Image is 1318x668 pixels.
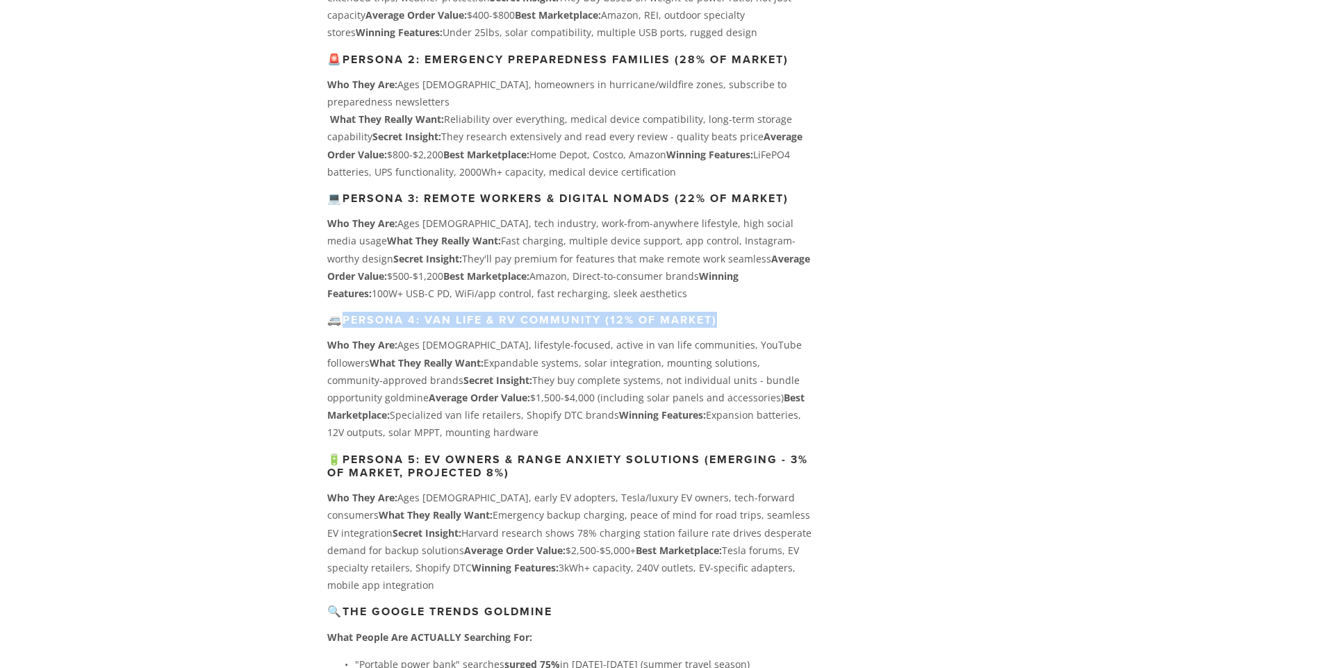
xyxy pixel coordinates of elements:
[379,508,493,521] strong: What They Really Want:
[327,338,397,351] strong: Who They Are:
[327,53,814,66] h3: 🚨
[619,408,706,421] strong: Winning Features:
[463,374,532,387] strong: Secret Insight:
[330,112,444,126] strong: What They Really Want:
[327,451,812,481] strong: Persona 5: EV Owners & Range Anxiety Solutions (Emerging - 3% of market, projected 8%)
[636,544,722,557] strong: Best Marketplace:
[327,491,397,504] strong: Who They Are:
[343,603,552,619] strong: The Google Trends Goldmine
[327,489,814,594] p: Ages [DEMOGRAPHIC_DATA], early EV adopters, Tesla/luxury EV owners, tech-forward consumers Emerge...
[327,76,814,181] p: Ages [DEMOGRAPHIC_DATA], homeowners in hurricane/wildfire zones, subscribe to preparedness newsle...
[327,217,397,230] strong: Who They Are:
[343,51,789,67] strong: Persona 2: Emergency Preparedness Families (28% of market)
[343,312,717,328] strong: Persona 4: Van Life & RV Community (12% of market)
[666,148,753,161] strong: Winning Features:
[327,215,814,302] p: Ages [DEMOGRAPHIC_DATA], tech industry, work-from-anywhere lifestyle, high social media usage Fas...
[327,78,397,91] strong: Who They Are:
[443,269,529,283] strong: Best Marketplace:
[327,453,814,479] h3: 🔋
[443,148,529,161] strong: Best Marketplace:
[429,391,530,404] strong: Average Order Value:
[387,234,501,247] strong: What They Really Want:
[327,631,532,644] strong: What People Are ACTUALLY Searching For:
[327,192,814,205] h3: 💻
[327,252,813,283] strong: Average Order Value:
[515,8,601,22] strong: Best Marketplace:
[370,356,484,369] strong: What They Really Want:
[327,336,814,441] p: Ages [DEMOGRAPHIC_DATA], lifestyle-focused, active in van life communities, YouTube followers Exp...
[343,190,789,206] strong: Persona 3: Remote Workers & Digital Nomads (22% of market)
[464,544,566,557] strong: Average Order Value:
[365,8,467,22] strong: Average Order Value:
[356,26,443,39] strong: Winning Features:
[327,130,805,160] strong: Average Order Value:
[372,130,441,143] strong: Secret Insight:
[393,526,461,540] strong: Secret Insight:
[472,561,559,574] strong: Winning Features:
[327,313,814,326] h3: 🚐
[327,605,814,618] h3: 🔍
[393,252,462,265] strong: Secret Insight:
